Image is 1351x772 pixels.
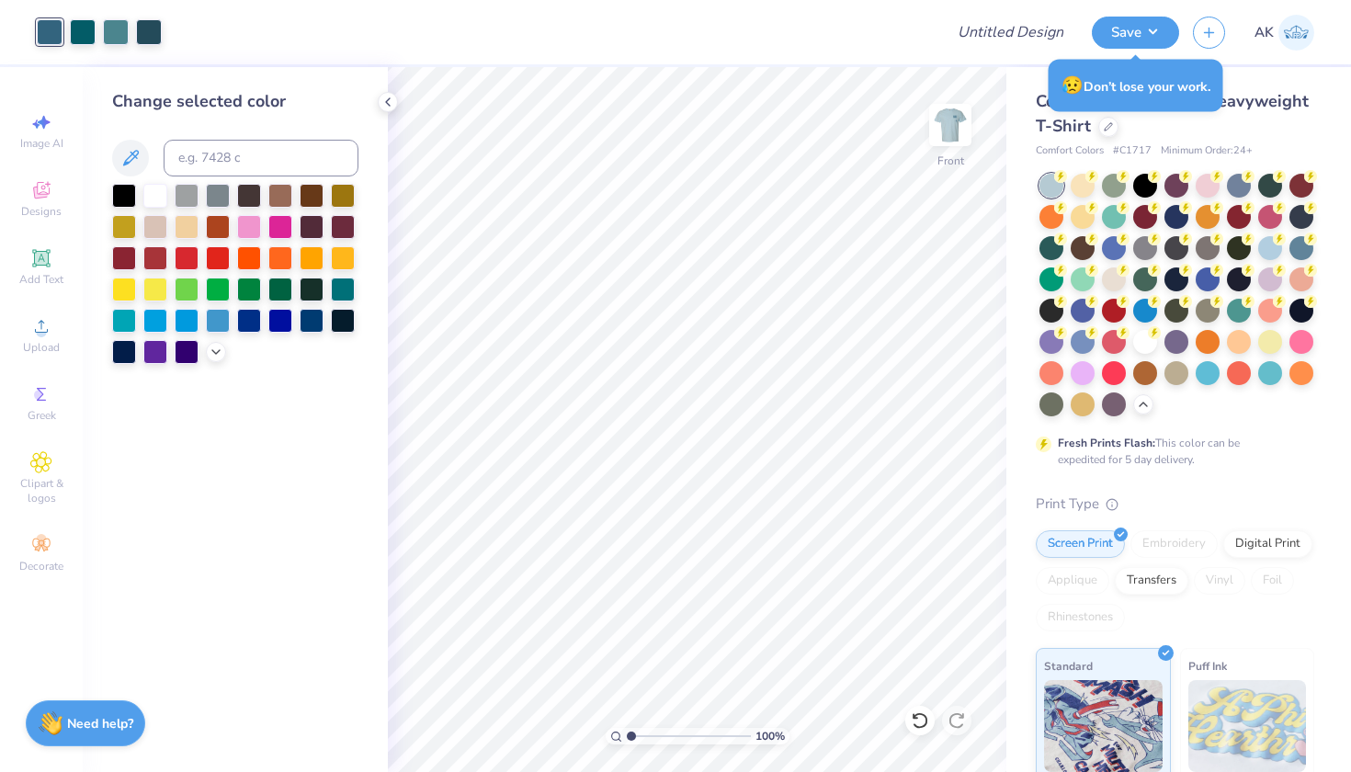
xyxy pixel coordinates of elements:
img: Aarti Khanna [1278,15,1314,51]
div: Front [937,153,964,169]
span: Upload [23,340,60,355]
img: Puff Ink [1188,680,1307,772]
strong: Fresh Prints Flash: [1058,436,1155,450]
strong: Need help? [67,715,133,732]
span: Clipart & logos [9,476,74,505]
img: Front [932,107,969,143]
span: AK [1254,22,1274,43]
button: Save [1092,17,1179,49]
div: Transfers [1115,567,1188,595]
span: Standard [1044,656,1093,675]
span: 100 % [755,728,785,744]
span: Decorate [19,559,63,573]
div: Foil [1251,567,1294,595]
span: 😥 [1061,74,1084,97]
div: Embroidery [1130,530,1218,558]
input: Untitled Design [943,14,1078,51]
span: # C1717 [1113,143,1152,159]
div: Change selected color [112,89,358,114]
div: Applique [1036,567,1109,595]
div: Digital Print [1223,530,1312,558]
span: Comfort Colors Adult Heavyweight T-Shirt [1036,90,1309,137]
span: Add Text [19,272,63,287]
span: Puff Ink [1188,656,1227,675]
div: Screen Print [1036,530,1125,558]
span: Comfort Colors [1036,143,1104,159]
div: Don’t lose your work. [1049,60,1223,112]
div: Print Type [1036,494,1314,515]
img: Standard [1044,680,1163,772]
span: Greek [28,408,56,423]
a: AK [1254,15,1314,51]
input: e.g. 7428 c [164,140,358,176]
div: Vinyl [1194,567,1245,595]
div: This color can be expedited for 5 day delivery. [1058,435,1284,468]
span: Image AI [20,136,63,151]
span: Designs [21,204,62,219]
span: Minimum Order: 24 + [1161,143,1253,159]
div: Rhinestones [1036,604,1125,631]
